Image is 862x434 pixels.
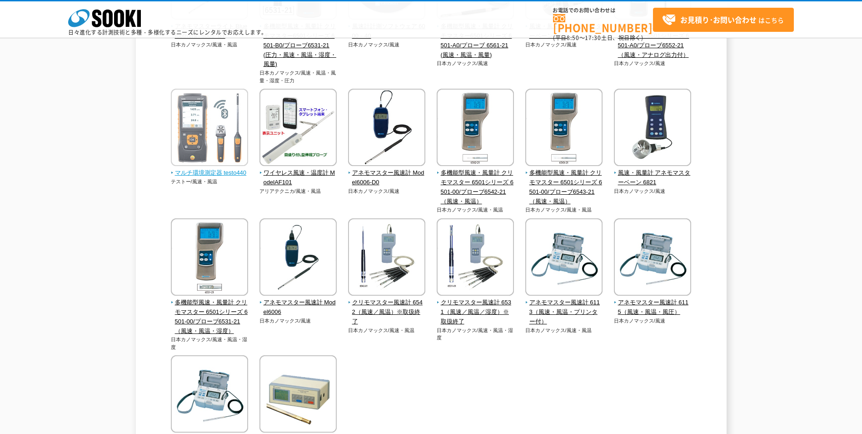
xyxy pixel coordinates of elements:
[614,218,691,298] img: アネモマスター風速計 6115（風速・風温・風圧）
[259,89,337,168] img: ワイヤレス風速・温度計 ModelAF101
[348,218,425,298] img: クリモマスター風速計 6542（風速／風温）※取扱終了
[259,69,337,84] p: 日本カノマックス/風速・風温・風量・湿度・圧力
[614,60,692,67] p: 日本カノマックス/風速
[585,34,601,42] span: 17:30
[553,14,653,33] a: [PHONE_NUMBER]
[553,8,653,13] span: お電話でのお問い合わせは
[259,298,337,317] span: アネモマスター風速計 Model6006
[614,160,692,187] a: 風速・風量計 アネモマスターベーン 6821
[525,206,603,214] p: 日本カノマックス/風速・風温
[171,89,248,168] img: マルチ環境測定器 testo440
[653,8,794,32] a: お見積り･お問い合わせはこちら
[437,327,514,342] p: 日本カノマックス/風速・風温・湿度
[437,289,514,326] a: クリモマスター風速計 6531（風速／風温／湿度）※取扱終了
[259,160,337,187] a: ワイヤレス風速・温度計 ModelAF101
[348,41,426,49] p: 日本カノマックス/風速
[437,298,514,326] span: クリモマスター風速計 6531（風速／風温／湿度）※取扱終了
[437,168,514,206] span: 多機能型風速・風量計 クリモマスター 6501シリーズ 6501-00/プローブ6542-21（風速・風温）
[614,187,692,195] p: 日本カノマックス/風速
[437,89,514,168] img: 多機能型風速・風量計 クリモマスター 6501シリーズ 6501-00/プローブ6542-21（風速・風温）
[68,30,267,35] p: 日々進化する計測技術と多種・多様化するニーズにレンタルでお応えします。
[259,22,337,69] span: 多機能型風速・風量計 クリモマスター6501シリーズ 6501-B0/プローブ6531-21(圧力・風速・風温・湿度・風量)
[525,89,603,168] img: 多機能型風速・風量計 クリモマスター 6501シリーズ 6501-00/プローブ6543-21（風速・風温）
[171,160,249,178] a: マルチ環境測定器 testo440
[525,218,603,298] img: アネモマスター風速計 6113（風速・風温・プリンター付）
[171,218,248,298] img: 多機能型風速・風量計 クリモマスター 6501シリーズ 6501-00/プローブ6531-21（風速・風温・湿度）
[525,327,603,334] p: 日本カノマックス/風速・風温
[614,298,692,317] span: アネモマスター風速計 6115（風速・風温・風圧）
[553,34,643,42] span: (平日 ～ 土日、祝日除く)
[437,160,514,206] a: 多機能型風速・風量計 クリモマスター 6501シリーズ 6501-00/プローブ6542-21（風速・風温）
[614,89,691,168] img: 風速・風量計 アネモマスターベーン 6821
[348,89,425,168] img: アネモマスター風速計 Model6006-D0
[525,298,603,326] span: アネモマスター風速計 6113（風速・風温・プリンター付）
[662,13,784,27] span: はこちら
[171,178,249,186] p: テストー/風速・風温
[437,206,514,214] p: 日本カノマックス/風速・風温
[259,289,337,317] a: アネモマスター風速計 Model6006
[525,289,603,326] a: アネモマスター風速計 6113（風速・風温・プリンター付）
[348,289,426,326] a: クリモマスター風速計 6542（風速／風温）※取扱終了
[567,34,579,42] span: 8:50
[348,160,426,187] a: アネモマスター風速計 Model6006-D0
[614,168,692,187] span: 風速・風量計 アネモマスターベーン 6821
[525,168,603,206] span: 多機能型風速・風量計 クリモマスター 6501シリーズ 6501-00/プローブ6543-21（風速・風温）
[525,41,603,49] p: 日本カノマックス/風速
[171,336,249,351] p: 日本カノマックス/風速・風温・湿度
[348,187,426,195] p: 日本カノマックス/風速
[614,317,692,325] p: 日本カノマックス/風速
[525,160,603,206] a: 多機能型風速・風量計 クリモマスター 6501シリーズ 6501-00/プローブ6543-21（風速・風温）
[348,327,426,334] p: 日本カノマックス/風速・風温
[171,41,249,49] p: 日本カノマックス/風速・風温
[680,14,757,25] strong: お見積り･お問い合わせ
[259,218,337,298] img: アネモマスター風速計 Model6006
[171,298,249,336] span: 多機能型風速・風量計 クリモマスター 6501シリーズ 6501-00/プローブ6531-21（風速・風温・湿度）
[259,168,337,187] span: ワイヤレス風速・温度計 ModelAF101
[614,289,692,317] a: アネモマスター風速計 6115（風速・風温・風圧）
[437,218,514,298] img: クリモマスター風速計 6531（風速／風温／湿度）※取扱終了
[171,168,249,178] span: マルチ環境測定器 testo440
[348,168,426,187] span: アネモマスター風速計 Model6006-D0
[348,298,426,326] span: クリモマスター風速計 6542（風速／風温）※取扱終了
[259,317,337,325] p: 日本カノマックス/風速
[437,60,514,67] p: 日本カノマックス/風速
[171,289,249,336] a: 多機能型風速・風量計 クリモマスター 6501シリーズ 6501-00/プローブ6531-21（風速・風温・湿度）
[259,187,337,195] p: アリアテクニカ/風速・風温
